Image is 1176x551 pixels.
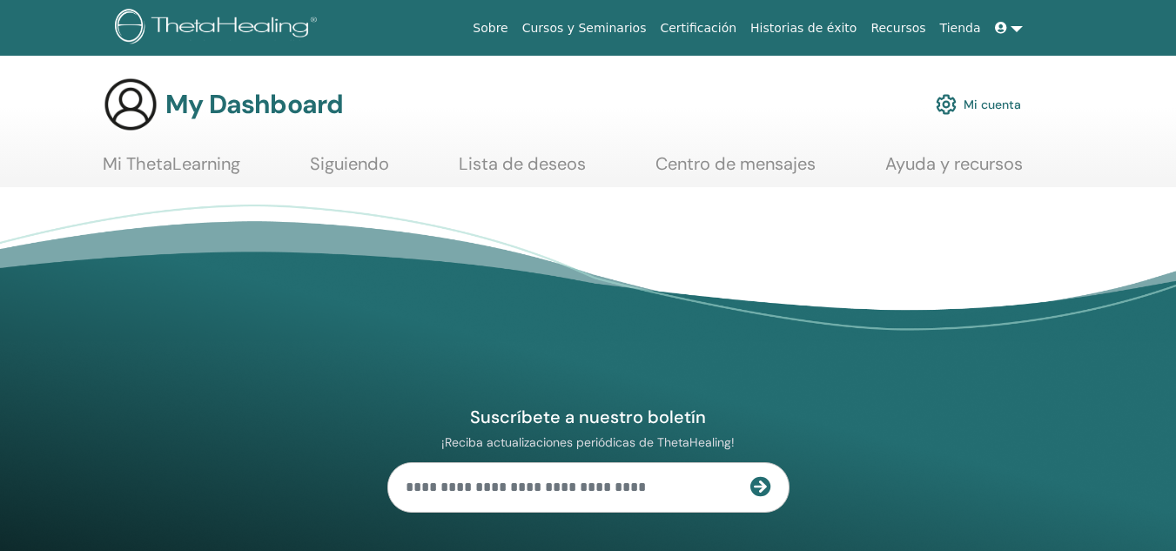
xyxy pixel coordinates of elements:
a: Recursos [864,12,932,44]
a: Tienda [933,12,988,44]
a: Lista de deseos [459,153,586,187]
a: Centro de mensajes [655,153,816,187]
a: Mi ThetaLearning [103,153,240,187]
h3: My Dashboard [165,89,343,120]
img: generic-user-icon.jpg [103,77,158,132]
img: logo.png [115,9,323,48]
p: ¡Reciba actualizaciones periódicas de ThetaHealing! [387,434,790,450]
a: Cursos y Seminarios [515,12,654,44]
a: Ayuda y recursos [885,153,1023,187]
img: cog.svg [936,90,957,119]
a: Historias de éxito [743,12,864,44]
h4: Suscríbete a nuestro boletín [387,406,790,428]
a: Siguiendo [310,153,389,187]
a: Sobre [466,12,514,44]
a: Mi cuenta [936,85,1021,124]
a: Certificación [653,12,743,44]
